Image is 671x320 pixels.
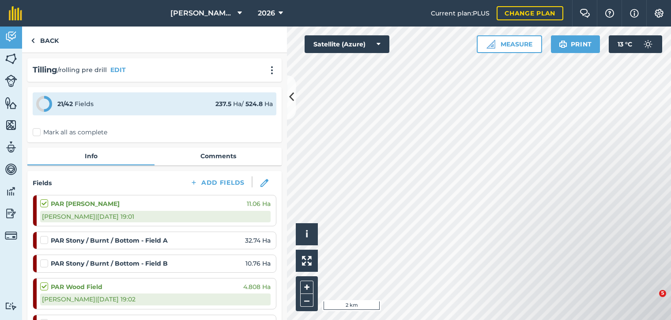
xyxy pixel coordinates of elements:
img: svg+xml;base64,PHN2ZyB4bWxucz0iaHR0cDovL3d3dy53My5vcmcvMjAwMC9zdmciIHdpZHRoPSIxNyIgaGVpZ2h0PSIxNy... [630,8,639,19]
img: svg+xml;base64,PD94bWwgdmVyc2lvbj0iMS4wIiBlbmNvZGluZz0idXRmLTgiPz4KPCEtLSBHZW5lcmF0b3I6IEFkb2JlIE... [5,302,17,310]
img: svg+xml;base64,PHN2ZyB3aWR0aD0iMTgiIGhlaWdodD0iMTgiIHZpZXdCb3g9IjAgMCAxOCAxOCIgZmlsbD0ibm9uZSIgeG... [260,179,268,187]
button: + [300,281,313,294]
strong: PAR [PERSON_NAME] [51,199,120,209]
iframe: Intercom live chat [641,290,662,311]
img: A cog icon [654,9,664,18]
button: Print [551,35,600,53]
strong: 524.8 [245,100,263,108]
img: Two speech bubbles overlapping with the left bubble in the forefront [580,9,590,18]
strong: PAR Wood Field [51,282,102,292]
button: – [300,294,313,307]
a: Change plan [497,6,563,20]
div: [PERSON_NAME] | [DATE] 19:02 [40,293,271,305]
button: Satellite (Azure) [305,35,389,53]
img: svg+xml;base64,PD94bWwgdmVyc2lvbj0iMS4wIiBlbmNvZGluZz0idXRmLTgiPz4KPCEtLSBHZW5lcmF0b3I6IEFkb2JlIE... [5,141,17,154]
img: svg+xml;base64,PHN2ZyB4bWxucz0iaHR0cDovL3d3dy53My5vcmcvMjAwMC9zdmciIHdpZHRoPSIxOSIgaGVpZ2h0PSIyNC... [559,39,567,50]
button: Measure [477,35,542,53]
img: svg+xml;base64,PD94bWwgdmVyc2lvbj0iMS4wIiBlbmNvZGluZz0idXRmLTgiPz4KPCEtLSBHZW5lcmF0b3I6IEFkb2JlIE... [5,30,17,43]
img: svg+xml;base64,PD94bWwgdmVyc2lvbj0iMS4wIiBlbmNvZGluZz0idXRmLTgiPz4KPCEtLSBHZW5lcmF0b3I6IEFkb2JlIE... [5,185,17,198]
img: svg+xml;base64,PHN2ZyB4bWxucz0iaHR0cDovL3d3dy53My5vcmcvMjAwMC9zdmciIHdpZHRoPSI5IiBoZWlnaHQ9IjI0Ii... [31,35,35,46]
span: 5 [659,290,666,297]
img: svg+xml;base64,PHN2ZyB4bWxucz0iaHR0cDovL3d3dy53My5vcmcvMjAwMC9zdmciIHdpZHRoPSI1NiIgaGVpZ2h0PSI2MC... [5,52,17,65]
button: Add Fields [183,176,252,189]
img: svg+xml;base64,PD94bWwgdmVyc2lvbj0iMS4wIiBlbmNvZGluZz0idXRmLTgiPz4KPCEtLSBHZW5lcmF0b3I6IEFkb2JlIE... [639,35,657,53]
img: svg+xml;base64,PHN2ZyB4bWxucz0iaHR0cDovL3d3dy53My5vcmcvMjAwMC9zdmciIHdpZHRoPSI1NiIgaGVpZ2h0PSI2MC... [5,118,17,132]
button: 13 °C [609,35,662,53]
button: i [296,223,318,245]
span: 10.76 Ha [245,259,271,268]
span: / rolling pre drill [57,65,107,75]
span: 13 ° C [618,35,632,53]
img: fieldmargin Logo [9,6,22,20]
span: 4.808 Ha [243,282,271,292]
div: Fields [57,99,94,109]
a: Back [22,27,68,53]
span: Current plan : PLUS [431,8,490,18]
img: svg+xml;base64,PHN2ZyB4bWxucz0iaHR0cDovL3d3dy53My5vcmcvMjAwMC9zdmciIHdpZHRoPSIyMCIgaGVpZ2h0PSIyNC... [267,66,277,75]
img: Four arrows, one pointing top left, one top right, one bottom right and the last bottom left [302,256,312,266]
img: A question mark icon [604,9,615,18]
h4: Fields [33,178,52,188]
span: 32.74 Ha [245,236,271,245]
a: Comments [155,148,282,164]
span: [PERSON_NAME] Hayleys Partnership [170,8,234,19]
strong: 21 / 42 [57,100,73,108]
label: Mark all as complete [33,128,107,137]
span: 11.06 Ha [247,199,271,209]
img: svg+xml;base64,PD94bWwgdmVyc2lvbj0iMS4wIiBlbmNvZGluZz0idXRmLTgiPz4KPCEtLSBHZW5lcmF0b3I6IEFkb2JlIE... [5,163,17,176]
a: Info [27,148,155,164]
img: svg+xml;base64,PD94bWwgdmVyc2lvbj0iMS4wIiBlbmNvZGluZz0idXRmLTgiPz4KPCEtLSBHZW5lcmF0b3I6IEFkb2JlIE... [5,229,17,242]
img: Ruler icon [486,40,495,49]
img: svg+xml;base64,PHN2ZyB4bWxucz0iaHR0cDovL3d3dy53My5vcmcvMjAwMC9zdmciIHdpZHRoPSI1NiIgaGVpZ2h0PSI2MC... [5,96,17,110]
img: svg+xml;base64,PD94bWwgdmVyc2lvbj0iMS4wIiBlbmNvZGluZz0idXRmLTgiPz4KPCEtLSBHZW5lcmF0b3I6IEFkb2JlIE... [5,75,17,87]
div: Ha / Ha [215,99,273,109]
img: svg+xml;base64,PD94bWwgdmVyc2lvbj0iMS4wIiBlbmNvZGluZz0idXRmLTgiPz4KPCEtLSBHZW5lcmF0b3I6IEFkb2JlIE... [5,207,17,220]
div: [PERSON_NAME] | [DATE] 19:01 [40,211,271,222]
strong: PAR Stony / Burnt / Bottom - Field A [51,236,168,245]
strong: PAR Stony / Burnt / Bottom - Field B [51,259,168,268]
strong: 237.5 [215,100,231,108]
h2: Tilling [33,64,57,76]
span: 2026 [258,8,275,19]
span: i [305,229,308,240]
button: EDIT [110,65,126,75]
